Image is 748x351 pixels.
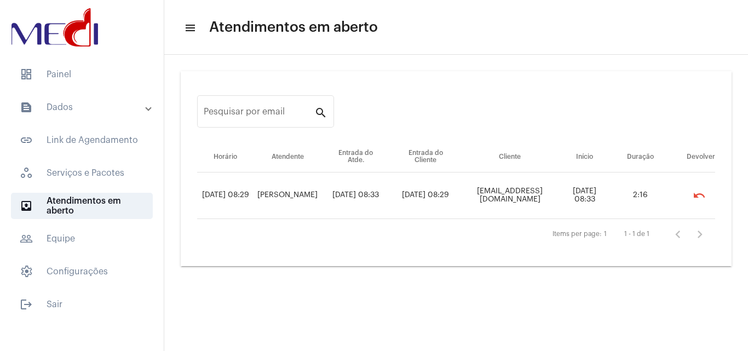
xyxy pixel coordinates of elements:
[9,5,101,49] img: d3a1b5fa-500b-b90f-5a1c-719c20e9830b.png
[611,172,670,219] td: 2:16
[390,142,462,172] th: Entrada do Cliente
[11,226,153,252] span: Equipe
[11,127,153,153] span: Link de Agendamento
[254,172,321,219] td: [PERSON_NAME]
[321,172,390,219] td: [DATE] 08:33
[321,142,390,172] th: Entrada do Atde.
[624,231,649,238] div: 1 - 1 de 1
[20,134,33,147] mat-icon: sidenav icon
[390,172,462,219] td: [DATE] 08:29
[204,109,314,119] input: Pesquisar por email
[184,21,195,34] mat-icon: sidenav icon
[559,142,611,172] th: Início
[11,193,153,219] span: Atendimentos em aberto
[20,265,33,278] span: sidenav icon
[461,172,559,219] td: [EMAIL_ADDRESS][DOMAIN_NAME]
[20,101,33,114] mat-icon: sidenav icon
[20,166,33,180] span: sidenav icon
[209,19,378,36] span: Atendimentos em aberto
[11,160,153,186] span: Serviços e Pacotes
[11,291,153,318] span: Sair
[553,231,602,238] div: Items per page:
[20,68,33,81] span: sidenav icon
[667,223,689,245] button: Página anterior
[11,61,153,88] span: Painel
[559,172,611,219] td: [DATE] 08:33
[7,94,164,120] mat-expansion-panel-header: sidenav iconDados
[604,231,607,238] div: 1
[254,142,321,172] th: Atendente
[197,172,254,219] td: [DATE] 08:29
[693,189,706,202] mat-icon: undo
[461,142,559,172] th: Cliente
[11,258,153,285] span: Configurações
[197,142,254,172] th: Horário
[611,142,670,172] th: Duração
[689,223,711,245] button: Próxima página
[314,106,327,119] mat-icon: search
[674,185,715,206] mat-chip-list: selection
[20,232,33,245] mat-icon: sidenav icon
[20,298,33,311] mat-icon: sidenav icon
[20,199,33,212] mat-icon: sidenav icon
[670,142,715,172] th: Devolver
[20,101,146,114] mat-panel-title: Dados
